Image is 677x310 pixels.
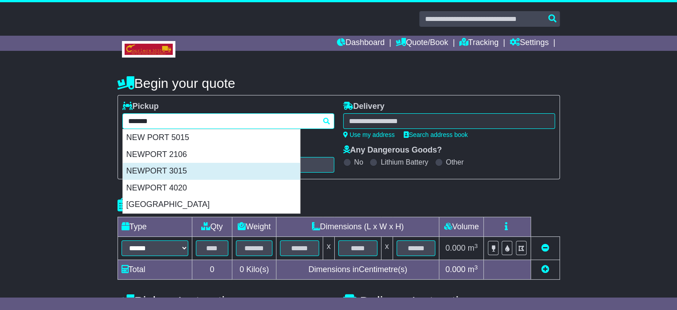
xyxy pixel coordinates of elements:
div: [GEOGRAPHIC_DATA] [123,196,300,213]
td: Type [118,217,192,237]
label: No [354,158,363,166]
sup: 3 [474,264,478,271]
label: Other [446,158,464,166]
a: Tracking [459,36,499,51]
div: NEWPORT 3015 [123,163,300,180]
td: Volume [439,217,484,237]
a: Dashboard [337,36,385,51]
div: NEW PORT 5015 [123,129,300,146]
div: NEWPORT 4020 [123,180,300,197]
span: 0.000 [446,265,466,274]
label: Lithium Battery [381,158,428,166]
a: Settings [510,36,549,51]
div: NEWPORT 2106 [123,146,300,163]
td: 0 [192,260,232,280]
td: Kilo(s) [232,260,276,280]
label: Delivery [343,102,385,112]
a: Use my address [343,131,395,138]
td: Weight [232,217,276,237]
span: m [468,265,478,274]
label: Any Dangerous Goods? [343,145,442,155]
span: m [468,244,478,252]
a: Search address book [404,131,468,138]
typeahead: Please provide city [122,113,334,129]
a: Quote/Book [396,36,448,51]
h4: Package details | [118,198,229,212]
a: Remove this item [541,244,549,252]
span: 0.000 [446,244,466,252]
td: Dimensions (L x W x H) [276,217,439,237]
td: x [323,237,334,260]
sup: 3 [474,243,478,249]
span: 0 [239,265,244,274]
h4: Delivery Instructions [343,294,560,309]
td: Qty [192,217,232,237]
td: Total [118,260,192,280]
a: Add new item [541,265,549,274]
h4: Begin your quote [118,76,560,91]
label: Pickup [122,102,159,112]
td: Dimensions in Centimetre(s) [276,260,439,280]
h4: Pickup Instructions [118,294,334,309]
td: x [381,237,393,260]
